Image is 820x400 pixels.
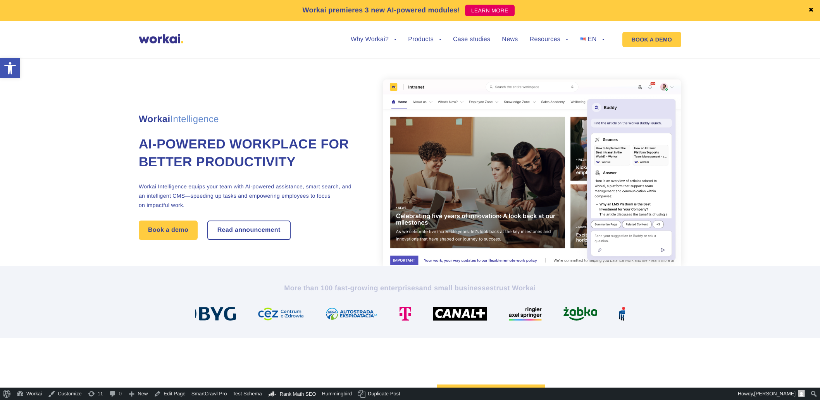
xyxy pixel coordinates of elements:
p: Workai premieres 3 new AI-powered modules! [302,5,460,16]
span: [PERSON_NAME] [754,391,796,397]
a: SmartCrawl Pro [189,388,230,400]
a: Products [408,36,441,43]
a: Workai [14,388,45,400]
a: Test Schema [230,388,265,400]
a: Resources [530,36,568,43]
a: Case studies [453,36,490,43]
span: Rank Math SEO [280,391,316,397]
a: Hummingbird [319,388,355,400]
p: Workai Intelligence equips your team with AI-powered assistance, smart search, and an intelligent... [139,182,352,210]
a: Rank Math Dashboard [265,388,319,400]
h2: More than 100 fast-growing enterprises trust Workai [195,283,625,293]
span: Duplicate Post [368,388,400,400]
a: LEARN MORE [465,5,515,16]
a: Howdy, [735,388,808,400]
a: News [502,36,518,43]
a: Why Workai? [351,36,396,43]
span: EN [588,36,597,43]
a: Edit Page [151,388,188,400]
a: Book a demo [139,221,198,240]
span: 11 [98,388,103,400]
a: Read announcement [208,221,290,239]
span: Workai [139,105,219,124]
a: BOOK A DEMO [622,32,681,47]
span: 0 [119,388,122,400]
span: New [138,388,148,400]
i: and small businesses [419,284,494,292]
h1: AI-powered workplace for better productivity [139,136,352,171]
em: Intelligence [171,114,219,124]
a: ✖ [808,7,814,14]
a: Customize [45,388,84,400]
